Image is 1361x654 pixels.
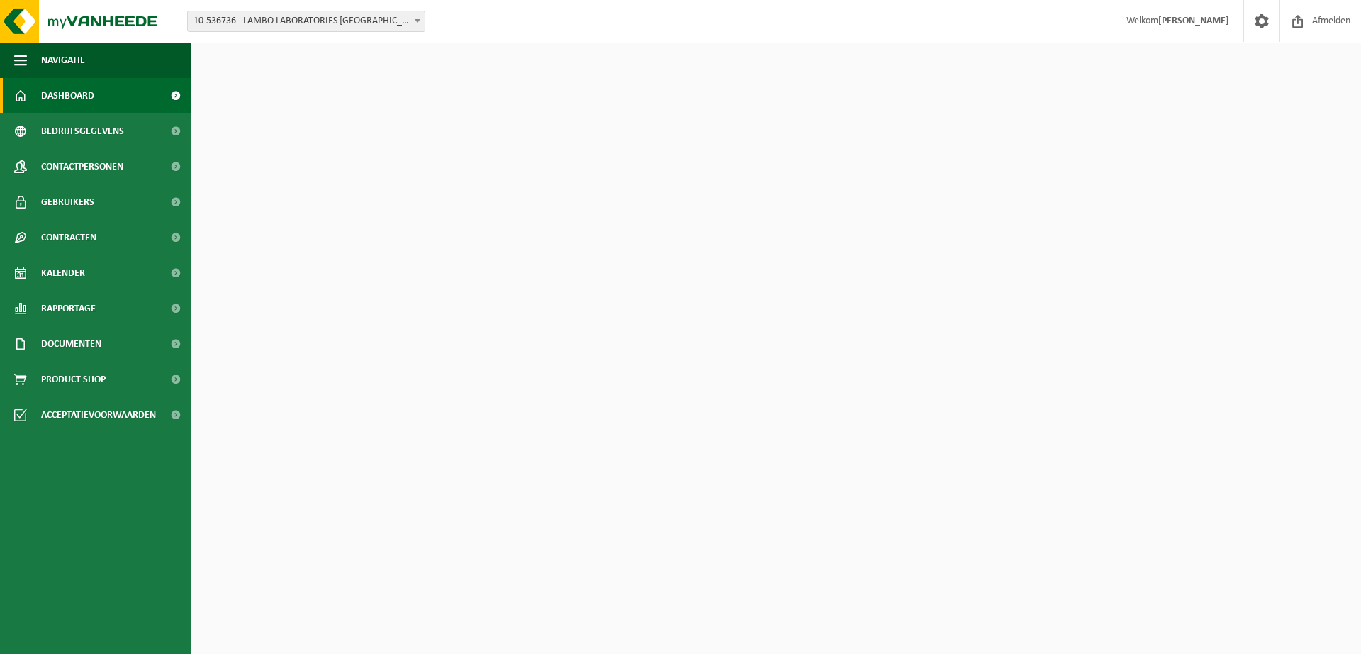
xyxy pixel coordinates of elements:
[41,397,156,433] span: Acceptatievoorwaarden
[188,11,425,31] span: 10-536736 - LAMBO LABORATORIES NV - WIJNEGEM
[41,326,101,362] span: Documenten
[41,43,85,78] span: Navigatie
[187,11,425,32] span: 10-536736 - LAMBO LABORATORIES NV - WIJNEGEM
[41,220,96,255] span: Contracten
[1158,16,1229,26] strong: [PERSON_NAME]
[41,149,123,184] span: Contactpersonen
[41,113,124,149] span: Bedrijfsgegevens
[41,255,85,291] span: Kalender
[41,184,94,220] span: Gebruikers
[41,78,94,113] span: Dashboard
[41,291,96,326] span: Rapportage
[41,362,106,397] span: Product Shop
